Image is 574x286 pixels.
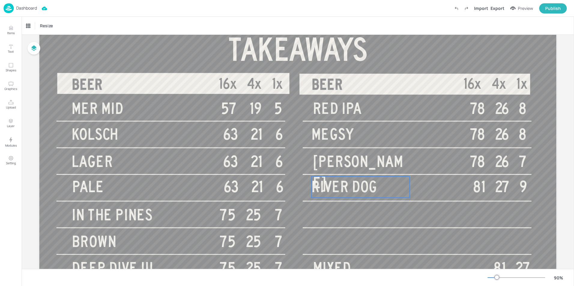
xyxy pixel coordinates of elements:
p: Dashboard [16,6,37,10]
span: 63 21 6 [224,178,283,195]
span: 78 26 8 [470,100,527,117]
div: Preview [518,5,533,12]
span: 16x 4x 1x [219,76,283,92]
span: 57 19 5 [221,100,282,117]
span: 75 25 7 [219,207,283,224]
span: 81 27 [493,260,530,277]
label: Undo (Ctrl + Z) [451,3,461,13]
span: RIVER DOG [311,178,377,195]
span: 81 27 9 [473,178,527,195]
span: TAKEAWAYS [228,32,368,68]
span: 75 25 7 [219,260,283,277]
span: 63 21 6 [223,153,282,170]
span: MIXED [313,260,351,277]
span: MEGSY [311,126,354,143]
span: 75 25 7 [219,233,283,250]
span: MER MID [71,100,123,117]
div: Import [474,5,488,11]
div: Publish [545,5,561,12]
span: IN THE PINES [72,207,153,224]
span: PALE [72,178,104,195]
span: RED IPA [313,100,362,117]
span: Resize [39,22,54,29]
span: BEER [72,76,102,93]
span: [PERSON_NAME] [313,153,403,192]
button: Publish [539,3,567,13]
span: KOLSCH [71,126,118,143]
div: Export [491,5,504,11]
span: BEER [312,76,342,93]
span: DEEP DIVE III [72,260,154,277]
div: 90 % [551,275,566,281]
span: LAGER [71,153,113,170]
img: logo-86c26b7e.jpg [4,3,14,13]
span: 63 21 6 [223,126,282,143]
span: 78 26 8 [470,126,527,143]
span: 16x 4x 1x [464,76,527,92]
label: Redo (Ctrl + Y) [461,3,472,13]
button: Preview [507,4,537,13]
span: BROWN [72,233,116,250]
span: 78 26 7 [470,153,527,170]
